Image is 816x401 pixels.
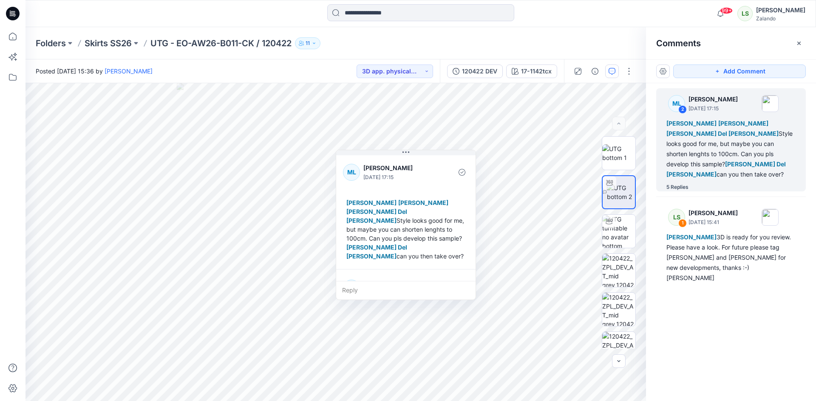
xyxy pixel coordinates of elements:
[105,67,153,75] a: [PERSON_NAME]
[666,130,779,137] span: [PERSON_NAME] Del [PERSON_NAME]
[737,6,753,21] div: LS
[666,233,717,241] span: [PERSON_NAME]
[150,37,292,49] p: UTG - EO-AW26-B011-CK / 120422
[85,37,132,49] a: Skirts SS26
[602,144,635,162] img: UTG bottom 1
[336,281,476,300] div: Reply
[688,104,738,113] p: [DATE] 17:15
[588,64,602,78] button: Details
[306,39,310,48] p: 11
[398,199,448,206] span: [PERSON_NAME]
[346,208,408,224] span: [PERSON_NAME] Del [PERSON_NAME]
[666,120,717,127] span: [PERSON_NAME]
[346,199,397,206] span: [PERSON_NAME]
[678,219,687,227] div: 1
[688,208,738,218] p: [PERSON_NAME]
[607,183,635,201] img: UTG bottom 2
[462,67,497,76] div: 120422 DEV
[602,215,635,248] img: UTG turntable no avatar bottom
[666,183,688,191] div: 5 Replies
[343,164,360,181] div: ML
[36,37,66,49] a: Folders
[521,67,552,76] div: 17-1142tcx
[668,209,685,226] div: LS
[756,15,805,22] div: Zalando
[718,120,768,127] span: [PERSON_NAME]
[363,279,433,289] p: [PERSON_NAME] Del [PERSON_NAME]
[666,118,796,179] div: Style looks good for me, but maybe you can shorten lenghts to 100cm. Can you pls develop this sam...
[666,160,786,178] span: [PERSON_NAME] Del [PERSON_NAME]
[447,64,503,78] button: 120422 DEV
[343,280,360,297] div: MD
[688,94,738,104] p: [PERSON_NAME]
[666,232,796,283] div: 3D is ready for you review. Please have a look. For future please tag [PERSON_NAME] and [PERSON_N...
[346,244,408,260] span: [PERSON_NAME] Del [PERSON_NAME]
[602,293,635,326] img: 120422_ZPL_DEV_AT_mid grey_120422-MC
[295,37,320,49] button: 11
[363,173,433,182] p: [DATE] 17:15
[720,7,733,14] span: 99+
[602,332,635,365] img: 120422_ZPL_DEV_AT_mid grey_120422-patterns
[668,95,685,112] div: ML
[602,254,635,287] img: 120422_ZPL_DEV_AT_mid grey_120422-wrkm
[678,105,687,114] div: 2
[506,64,557,78] button: 17-1142tcx
[363,163,433,173] p: [PERSON_NAME]
[756,5,805,15] div: [PERSON_NAME]
[343,195,469,264] div: Style looks good for me, but maybe you can shorten lenghts to 100cm. Can you pls develop this sam...
[656,38,701,48] h2: Comments
[36,67,153,76] span: Posted [DATE] 15:36 by
[688,218,738,227] p: [DATE] 15:41
[673,64,806,78] button: Add Comment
